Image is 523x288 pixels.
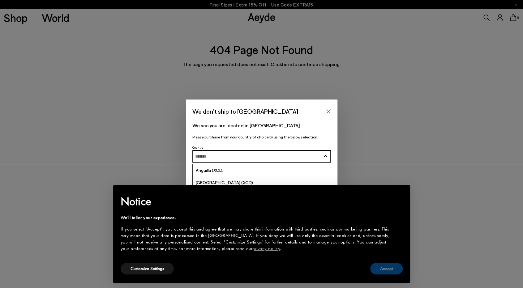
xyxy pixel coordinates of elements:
a: privacy policy [252,245,280,252]
input: Search and Enter [195,154,320,159]
div: If you select "Accept", you accept this and agree that we may share this information with third p... [121,226,393,252]
h2: Notice [121,193,393,210]
span: × [398,189,402,199]
p: Please purchase from your country of choice by using the below selection: [192,134,331,140]
div: We'll tailor your experience. [121,214,393,221]
button: Close this notice [393,187,408,202]
span: Country [192,146,203,149]
span: Anguilla (XCD) [196,167,224,173]
button: Close [324,107,333,116]
a: Anguilla (XCD) [193,164,331,176]
a: [GEOGRAPHIC_DATA] (XCD) [193,176,331,189]
button: Customize Settings [121,263,174,274]
p: We see you are located in [GEOGRAPHIC_DATA] [192,122,331,129]
button: Accept [370,263,403,274]
span: We don’t ship to [GEOGRAPHIC_DATA] [192,106,298,117]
